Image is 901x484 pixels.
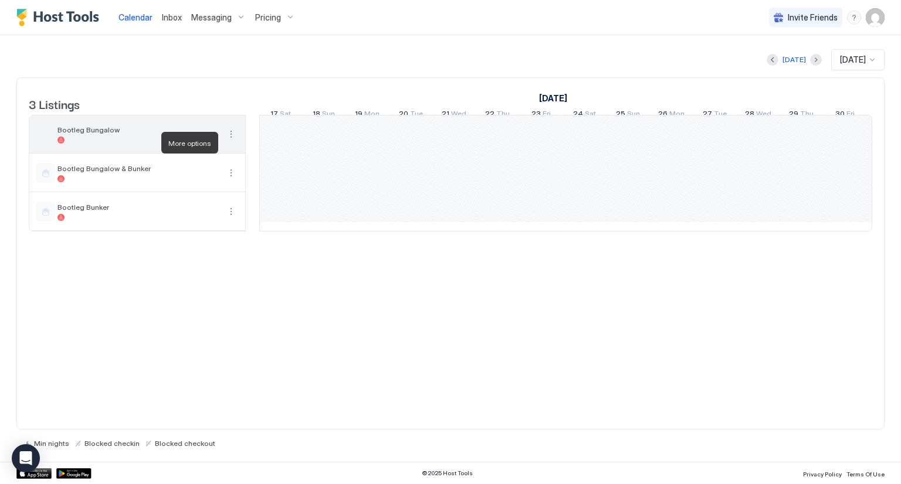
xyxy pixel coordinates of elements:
[191,12,232,23] span: Messaging
[756,109,771,121] span: Wed
[781,53,808,67] button: [DATE]
[162,11,182,23] a: Inbox
[840,54,866,65] span: [DATE]
[700,107,730,124] a: January 27, 2026
[267,107,294,124] a: January 17, 2026
[789,109,798,121] span: 29
[485,109,494,121] span: 22
[800,109,814,121] span: Thu
[496,109,510,121] span: Thu
[352,107,382,124] a: January 19, 2026
[270,109,278,121] span: 17
[224,166,238,180] button: More options
[788,12,838,23] span: Invite Friends
[34,439,69,448] span: Min nights
[224,204,238,219] div: menu
[155,439,215,448] span: Blocked checkout
[847,11,861,25] div: menu
[396,107,426,124] a: January 20, 2026
[767,54,778,66] button: Previous month
[84,439,140,448] span: Blocked checkin
[422,469,473,477] span: © 2025 Host Tools
[280,109,291,121] span: Sat
[655,107,687,124] a: January 26, 2026
[442,109,449,121] span: 21
[313,109,320,121] span: 18
[399,109,408,121] span: 20
[451,109,466,121] span: Wed
[16,9,104,26] a: Host Tools Logo
[410,109,423,121] span: Tue
[832,107,858,124] a: January 30, 2026
[364,109,380,121] span: Mon
[12,444,40,472] div: Open Intercom Messenger
[573,109,583,121] span: 24
[866,8,885,27] div: User profile
[531,109,541,121] span: 23
[168,139,211,148] span: More options
[57,203,219,212] span: Bootleg Bunker
[585,109,596,121] span: Sat
[322,109,335,121] span: Sun
[29,95,80,113] span: 3 Listings
[255,12,281,23] span: Pricing
[570,107,599,124] a: January 24, 2026
[745,109,754,121] span: 28
[846,109,855,121] span: Fri
[846,467,885,479] a: Terms Of Use
[658,109,668,121] span: 26
[162,12,182,22] span: Inbox
[439,107,469,124] a: January 21, 2026
[310,107,338,124] a: January 18, 2026
[810,54,822,66] button: Next month
[803,471,842,478] span: Privacy Policy
[627,109,640,121] span: Sun
[16,468,52,479] a: App Store
[703,109,712,121] span: 27
[616,109,625,121] span: 25
[118,11,153,23] a: Calendar
[846,471,885,478] span: Terms Of Use
[529,107,554,124] a: January 23, 2026
[669,109,685,121] span: Mon
[224,127,238,141] div: menu
[224,166,238,180] div: menu
[36,125,55,144] div: listing image
[355,109,363,121] span: 19
[835,109,845,121] span: 30
[57,125,219,134] span: Bootleg Bungalow
[56,468,92,479] a: Google Play Store
[786,107,817,124] a: January 29, 2026
[543,109,551,121] span: Fri
[803,467,842,479] a: Privacy Policy
[118,12,153,22] span: Calendar
[613,107,643,124] a: January 25, 2026
[742,107,774,124] a: January 28, 2026
[224,204,238,219] button: More options
[714,109,727,121] span: Tue
[536,90,570,107] a: January 1, 2026
[224,127,238,141] button: More options
[482,107,513,124] a: January 22, 2026
[57,164,219,173] span: Bootleg Bungalow & Bunker
[783,54,806,65] div: [DATE]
